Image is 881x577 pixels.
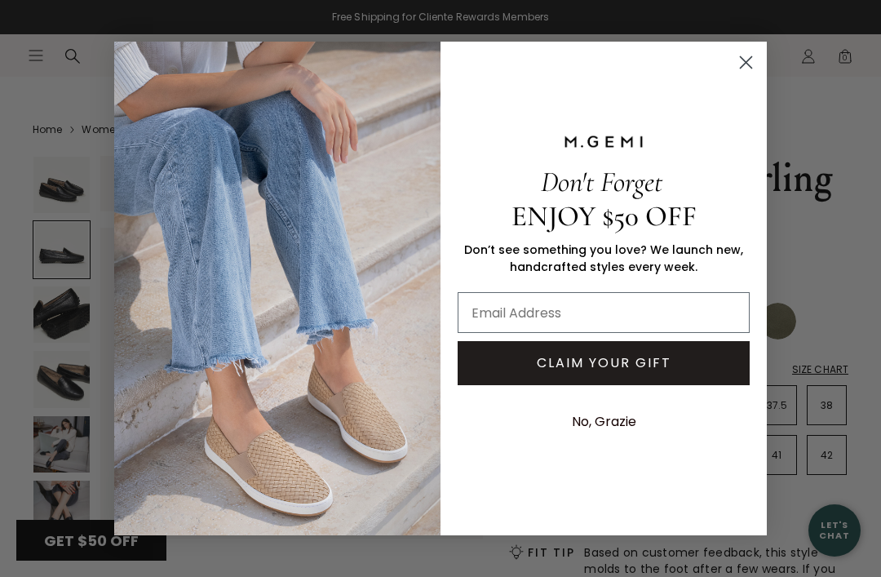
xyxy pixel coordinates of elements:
[732,48,760,77] button: Close dialog
[564,402,644,442] button: No, Grazie
[458,292,750,333] input: Email Address
[458,341,750,385] button: CLAIM YOUR GIFT
[464,242,743,275] span: Don’t see something you love? We launch new, handcrafted styles every week.
[563,135,644,149] img: M.GEMI
[511,199,697,233] span: ENJOY $50 OFF
[114,42,440,535] img: M.Gemi
[541,165,662,199] span: Don't Forget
